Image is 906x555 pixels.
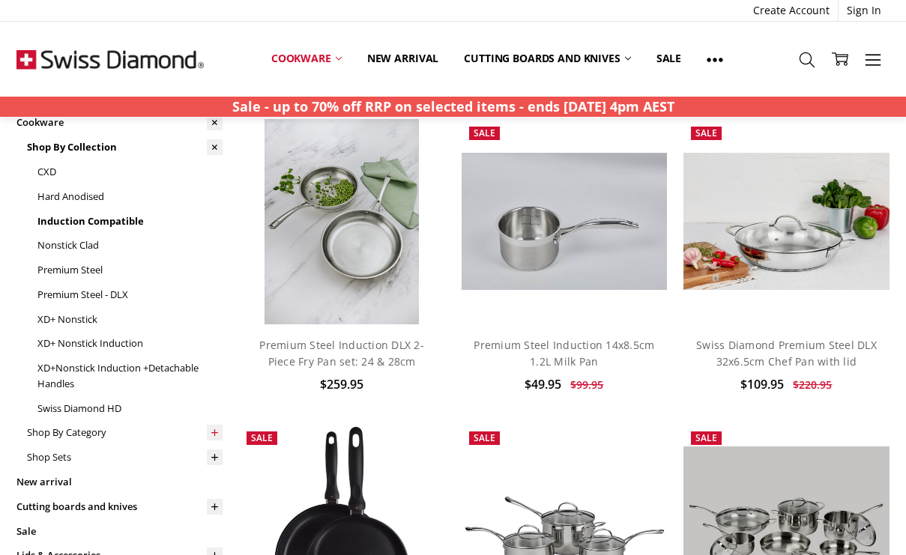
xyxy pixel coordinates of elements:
[570,377,603,392] span: $99.95
[525,376,561,392] span: $49.95
[695,431,717,444] span: Sale
[37,258,222,282] a: Premium Steel
[695,127,717,139] span: Sale
[474,127,495,139] span: Sale
[694,42,736,76] a: Show All
[462,119,667,324] a: Premium Steel Induction 14x8.5cm 1.2L Milk Pan
[37,356,222,396] a: XD+Nonstick Induction +Detachable Handles
[474,338,654,369] a: Premium Steel Induction 14x8.5cm 1.2L Milk Pan
[16,519,222,544] a: Sale
[27,135,222,160] a: Shop By Collection
[354,42,451,75] a: New arrival
[474,431,495,444] span: Sale
[251,431,273,444] span: Sale
[259,338,424,369] a: Premium Steel Induction DLX 2-Piece Fry Pan set: 24 & 28cm
[37,233,222,258] a: Nonstick Clad
[239,119,444,324] a: Premium steel DLX 2pc fry pan set (28 and 24cm) life style shot
[320,376,363,392] span: $259.95
[696,338,877,369] a: Swiss Diamond Premium Steel DLX 32x6.5cm Chef Pan with lid
[27,420,222,445] a: Shop By Category
[683,119,889,324] a: Swiss Diamond Premium Steel DLX 32x6.5cm Chef Pan with lid
[37,307,222,332] a: XD+ Nonstick
[16,470,222,494] a: New arrival
[16,111,222,136] a: Cookware
[462,153,667,290] img: Premium Steel Induction 14x8.5cm 1.2L Milk Pan
[37,396,222,421] a: Swiss Diamond HD
[232,97,674,115] strong: Sale - up to 70% off RRP on selected items - ends [DATE] 4pm AEST
[259,42,354,75] a: Cookware
[265,119,419,324] img: Premium steel DLX 2pc fry pan set (28 and 24cm) life style shot
[27,445,222,470] a: Shop Sets
[793,377,832,392] span: $220.95
[16,494,222,519] a: Cutting boards and knives
[16,22,204,97] img: Free Shipping On Every Order
[37,331,222,356] a: XD+ Nonstick Induction
[37,184,222,209] a: Hard Anodised
[451,42,644,75] a: Cutting boards and knives
[37,209,222,234] a: Induction Compatible
[644,42,694,75] a: Sale
[683,153,889,290] img: Swiss Diamond Premium Steel DLX 32x6.5cm Chef Pan with lid
[37,160,222,184] a: CXD
[37,282,222,307] a: Premium Steel - DLX
[740,376,784,392] span: $109.95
